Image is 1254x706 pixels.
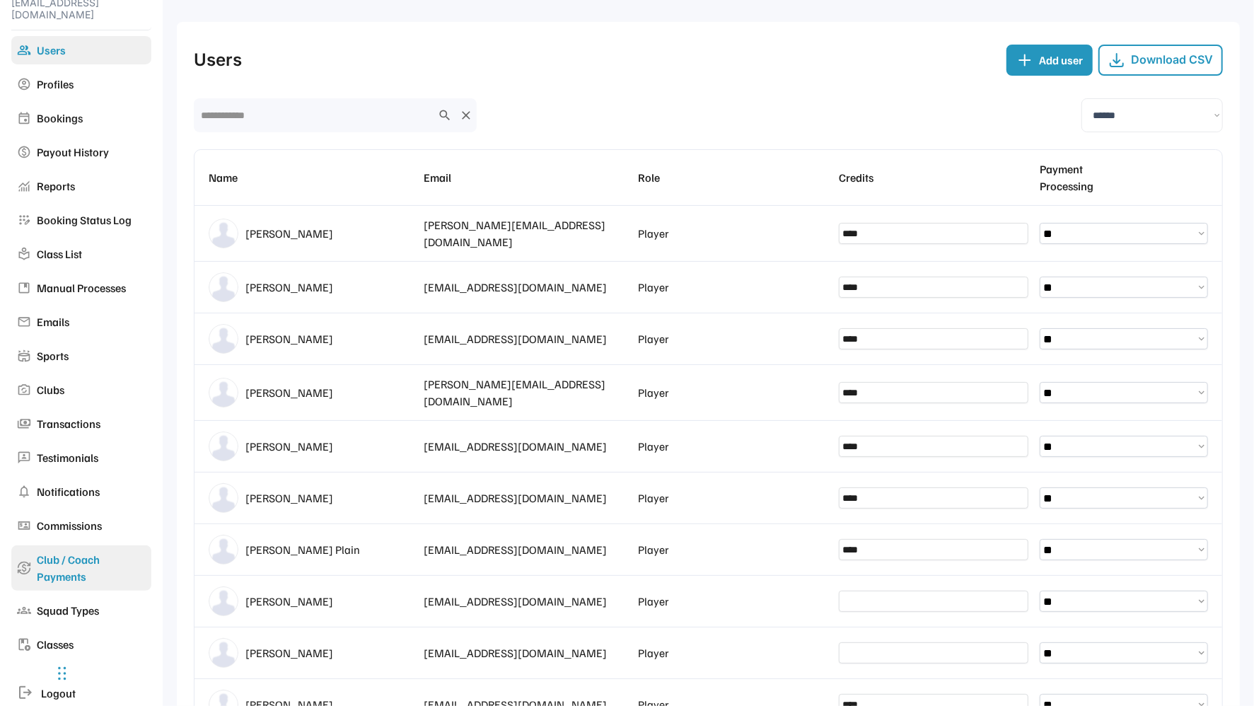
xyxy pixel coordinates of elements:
div: [PERSON_NAME] [245,384,412,401]
div: [EMAIL_ADDRESS][DOMAIN_NAME] [424,279,627,296]
div: [EMAIL_ADDRESS][DOMAIN_NAME] [424,330,627,347]
div: Name [209,169,412,186]
div: Clubs [37,381,146,398]
div: Class List [37,245,146,262]
div: [EMAIL_ADDRESS][DOMAIN_NAME] [424,490,627,507]
div: [PERSON_NAME] [245,593,412,610]
img: 3p_24dp_909090_FILL0_wght400_GRAD0_opsz24.svg [17,451,31,465]
div: Profiles [37,76,146,93]
div: Notifications [37,483,146,500]
img: paid_24dp_909090_FILL0_wght400_GRAD0_opsz24.svg [17,145,31,159]
div: [EMAIL_ADDRESS][DOMAIN_NAME] [424,593,627,610]
img: developer_guide_24dp_909090_FILL0_wght400_GRAD0_opsz24.svg [17,281,31,295]
div: Users [194,47,242,73]
div: Player [639,438,670,455]
img: account_circle_24dp_909090_FILL0_wght400_GRAD0_opsz24.svg [17,77,31,91]
div: Club / Coach Payments [37,551,146,585]
img: currency_exchange_24dp_909090_FILL0_wght400_GRAD0_opsz24.svg [17,561,31,575]
div: Manual Processes [37,279,146,296]
img: mail_24dp_909090_FILL0_wght400_GRAD0_opsz24.svg [17,315,31,329]
div: Reports [37,178,146,195]
div: Player [639,225,670,242]
img: app_registration_24dp_909090_FILL0_wght400_GRAD0_opsz24.svg [17,213,31,227]
div: Role [639,169,828,186]
div: [PERSON_NAME] [245,438,412,455]
img: monitoring_24dp_909090_FILL0_wght400_GRAD0_opsz24.svg [17,179,31,193]
div: Payment Processing [1040,161,1208,195]
img: payments_24dp_909090_FILL0_wght400_GRAD0_opsz24.svg [17,417,31,431]
div: Player [639,541,670,558]
img: event_24dp_909090_FILL0_wght400_GRAD0_opsz24.svg [17,111,31,125]
div: [EMAIL_ADDRESS][DOMAIN_NAME] [424,438,627,455]
img: notifications_24dp_909090_FILL0_wght400_GRAD0_opsz24.svg [17,485,31,499]
div: Emails [37,313,146,330]
div: [PERSON_NAME] [245,225,412,242]
div: Download CSV [1131,53,1213,66]
div: [PERSON_NAME] [245,330,412,347]
div: [PERSON_NAME] [245,490,412,507]
div: Sports [37,347,146,364]
img: group_24dp_2596BE_FILL0_wght400_GRAD0_opsz24.svg [17,43,31,57]
div: [PERSON_NAME] Plain [245,541,412,558]
div: Testimonials [37,449,146,466]
div: Player [639,384,670,401]
div: Squad Types [37,602,146,619]
div: Email [424,169,627,186]
div: [PERSON_NAME] [245,644,412,661]
img: local_library_24dp_909090_FILL0_wght400_GRAD0_opsz24.svg [17,247,31,261]
div: Credits [839,169,1028,186]
div: [PERSON_NAME][EMAIL_ADDRESS][DOMAIN_NAME] [424,216,627,250]
img: stadium_24dp_909090_FILL0_wght400_GRAD0_opsz24.svg [17,349,31,363]
div: Commissions [37,517,146,534]
div: [PERSON_NAME][EMAIL_ADDRESS][DOMAIN_NAME] [424,376,627,410]
div: [EMAIL_ADDRESS][DOMAIN_NAME] [424,644,627,661]
div: Booking Status Log [37,212,146,228]
div: Player [639,593,670,610]
div: Logout [41,685,146,702]
div: Player [639,330,670,347]
div: Add user [1039,52,1083,69]
div: Player [639,644,670,661]
div: Payout History [37,144,146,161]
div: Player [639,490,670,507]
div: Transactions [37,415,146,432]
div: Bookings [37,110,146,127]
img: universal_currency_24dp_909090_FILL0_wght400_GRAD0_opsz24.svg [17,519,31,533]
div: [PERSON_NAME] [245,279,412,296]
div: Users [37,42,146,59]
img: groups_24dp_909090_FILL0_wght400_GRAD0_opsz24.svg [17,603,31,618]
div: [EMAIL_ADDRESS][DOMAIN_NAME] [424,541,627,558]
div: Player [639,279,670,296]
div: Classes [37,636,146,653]
img: party_mode_24dp_909090_FILL0_wght400_GRAD0_opsz24.svg [17,383,31,397]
